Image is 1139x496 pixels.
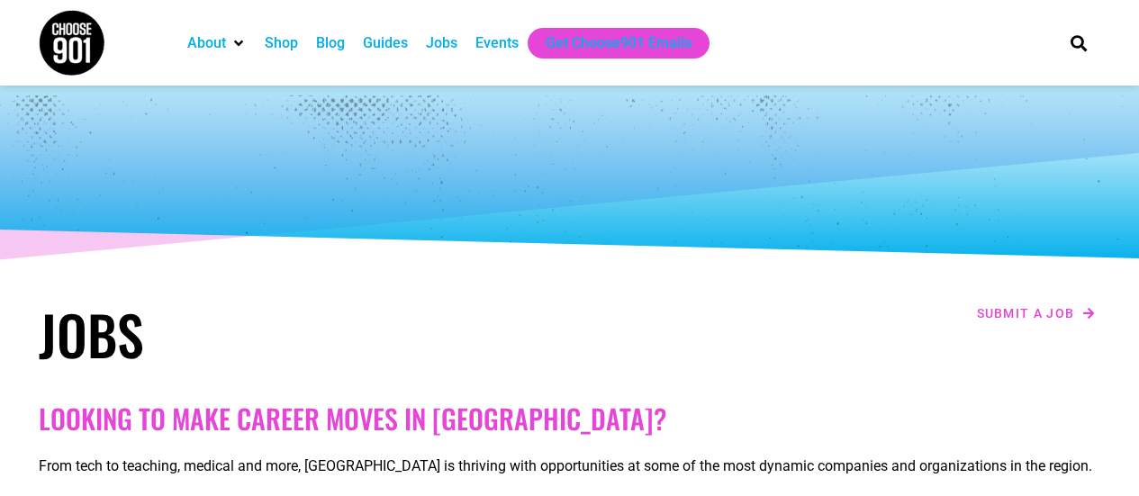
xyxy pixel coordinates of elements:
[39,455,1101,477] p: From tech to teaching, medical and more, [GEOGRAPHIC_DATA] is thriving with opportunities at some...
[972,302,1101,325] a: Submit a job
[39,402,1101,435] h2: Looking to make career moves in [GEOGRAPHIC_DATA]?
[426,32,457,54] a: Jobs
[316,32,345,54] a: Blog
[178,28,256,59] div: About
[475,32,519,54] a: Events
[187,32,226,54] a: About
[1063,28,1093,58] div: Search
[546,32,692,54] a: Get Choose901 Emails
[39,302,561,366] h1: Jobs
[265,32,298,54] a: Shop
[977,307,1075,320] span: Submit a job
[363,32,408,54] a: Guides
[178,28,1039,59] nav: Main nav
